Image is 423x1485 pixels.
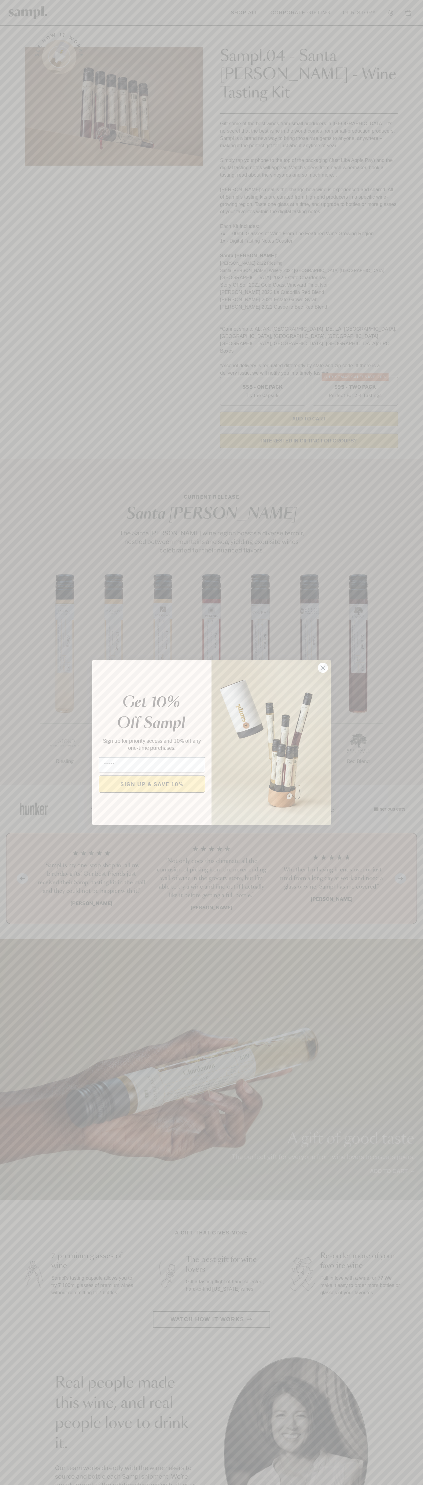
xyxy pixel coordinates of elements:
button: SIGN UP & SAVE 10% [99,776,205,793]
em: Get 10% Off Sampl [117,695,185,731]
button: Close dialog [318,662,328,673]
img: 96933287-25a1-481a-a6d8-4dd623390dc6.png [211,660,331,825]
input: Email [99,757,205,772]
span: Sign up for priority access and 10% off any one-time purchases. [103,737,201,751]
